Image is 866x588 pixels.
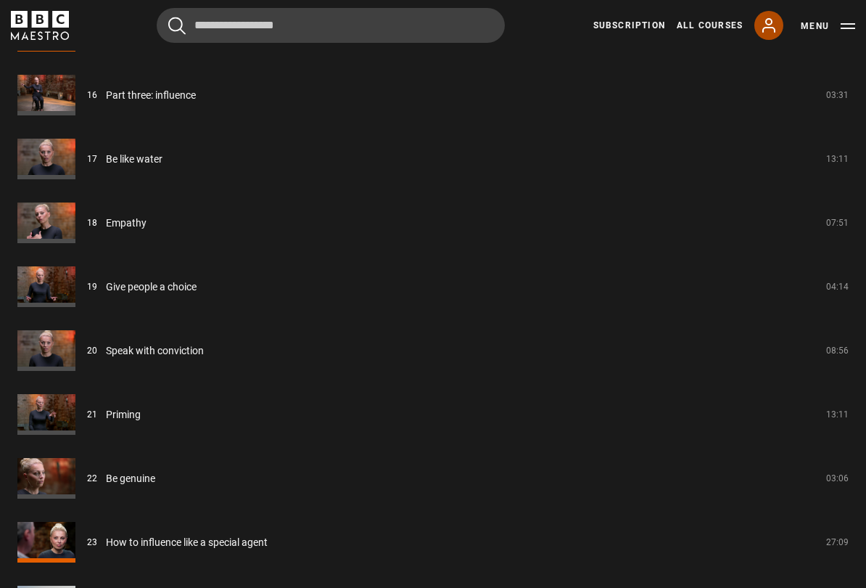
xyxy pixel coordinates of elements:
[593,19,665,32] a: Subscription
[106,408,141,423] a: Priming
[168,17,186,35] button: Submit the search query
[106,89,196,104] a: Part three: influence
[801,19,855,33] button: Toggle navigation
[677,19,743,32] a: All Courses
[106,536,268,551] a: How to influence like a special agent
[106,216,147,232] a: Empathy
[106,344,204,359] a: Speak with conviction
[106,152,162,168] a: Be like water
[11,11,69,40] svg: BBC Maestro
[106,280,197,295] a: Give people a choice
[106,472,155,487] a: Be genuine
[157,8,505,43] input: Search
